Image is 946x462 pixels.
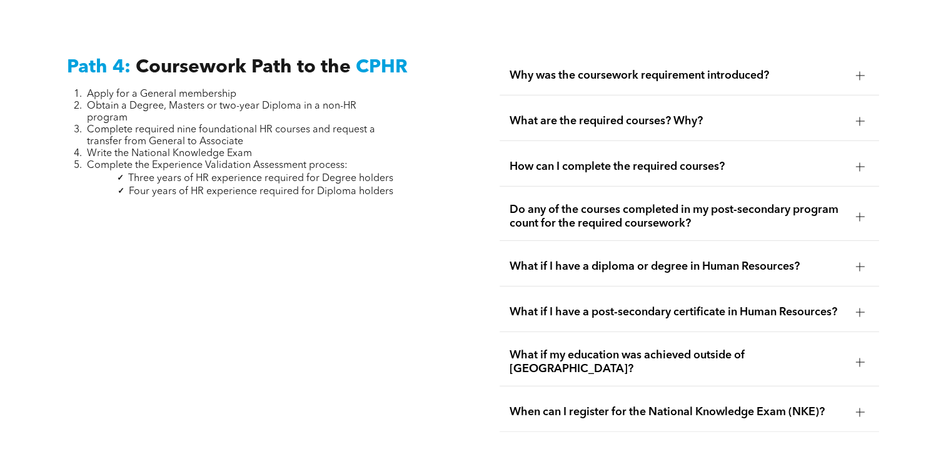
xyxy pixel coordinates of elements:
[510,114,845,128] span: What are the required courses? Why?
[87,89,236,99] span: Apply for a General membership
[87,160,348,170] span: Complete the Experience Validation Assessment process:
[87,125,375,147] span: Complete required nine foundational HR courses and request a transfer from General to Associate
[510,305,845,319] span: What if I have a post-secondary certificate in Human Resources?
[510,203,845,230] span: Do any of the courses completed in my post-secondary program count for the required coursework?
[87,149,252,159] span: Write the National Knowledge Exam
[129,187,393,197] span: Four years of HR experience required for Diploma holders
[67,58,131,77] span: Path 4:
[510,405,845,419] span: When can I register for the National Knowledge Exam (NKE)?
[510,69,845,82] span: Why was the coursework requirement introduced?
[510,160,845,174] span: How can I complete the required courses?
[136,58,351,77] span: Coursework Path to the
[128,174,393,184] span: Three years of HR experience required for Degree holders
[87,101,356,123] span: Obtain a Degree, Masters or two-year Diploma in a non-HR program
[510,348,845,376] span: What if my education was achieved outside of [GEOGRAPHIC_DATA]?
[356,58,408,77] span: CPHR
[510,260,845,273] span: What if I have a diploma or degree in Human Resources?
